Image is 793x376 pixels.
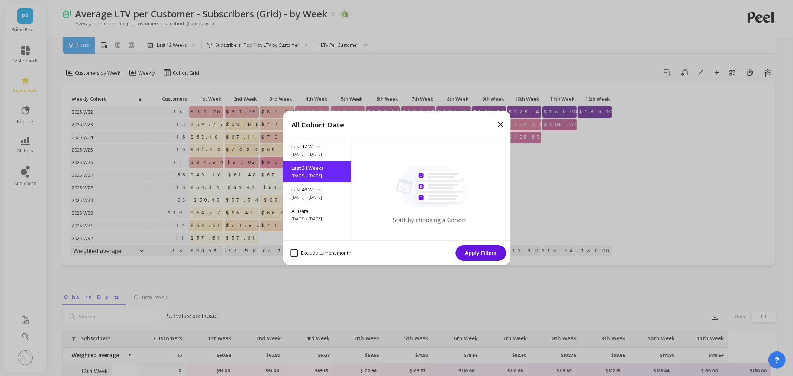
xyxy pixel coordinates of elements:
[290,249,351,257] span: Exclude current month
[291,173,342,179] span: [DATE] - [DATE]
[291,194,342,200] span: [DATE] - [DATE]
[291,120,344,130] p: All Cohort Date
[291,208,342,214] span: All Data
[291,216,342,222] span: [DATE] - [DATE]
[455,245,506,261] button: Apply Filters
[775,355,779,365] span: ?
[291,143,342,150] span: Last 12 Weeks
[291,151,342,157] span: [DATE] - [DATE]
[291,186,342,193] span: Last 48 Weeks
[291,165,342,171] span: Last 24 Weeks
[768,351,786,369] button: ?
